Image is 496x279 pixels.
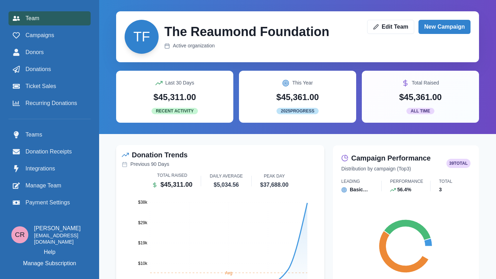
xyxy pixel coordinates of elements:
tspan: Avg [225,271,232,275]
span: Integrations [25,164,55,173]
a: Integrations [8,162,91,176]
p: Basic Information [350,186,377,193]
span: 39 total [446,159,471,168]
span: Manage Team [25,181,61,190]
p: Manage Subscription [23,259,76,268]
h2: The Reaumond Foundation [164,24,329,39]
span: All Time [406,108,434,114]
p: Last 30 Days [165,79,194,87]
p: $45,361.00 [399,91,441,104]
a: Recurring Donations [8,96,91,110]
span: 2025 Progress [276,108,319,114]
p: $37,688.00 [260,181,289,189]
span: Donations [25,65,51,74]
h2: Campaign Performance [351,154,431,162]
p: $45,311.00 [160,180,192,190]
div: The Reaumond Foundation [133,30,150,43]
span: Campaigns [25,31,54,40]
p: Total [439,178,452,185]
a: Donations [8,62,91,76]
p: $5,034.56 [214,181,239,189]
tspan: $10k [138,261,148,266]
p: Total Raised [412,79,439,87]
span: Donation Receipts [25,147,72,156]
p: 56.4% [397,186,411,193]
p: [PERSON_NAME] [34,224,88,233]
p: Active organization [173,42,215,50]
div: Connor Reaumond [15,231,25,238]
p: Total Raised [157,172,187,179]
tspan: $38k [138,200,148,205]
tspan: $29k [138,220,148,225]
a: Ticket Sales [8,79,91,93]
p: This Year [292,79,313,87]
a: Donation Receipts [8,145,91,159]
p: Previous 90 Days [130,161,169,168]
span: Recent Activity [152,108,198,114]
a: Campaigns [8,28,91,42]
span: Ticket Sales [25,82,56,91]
p: Distribution by campaign (Top 3 ) [341,165,411,173]
p: [EMAIL_ADDRESS][DOMAIN_NAME] [34,233,88,245]
a: Payment Settings [8,196,91,210]
a: Help [44,248,56,256]
span: Teams [25,130,42,139]
span: Recurring Donations [25,99,77,107]
p: $45,311.00 [154,91,196,104]
a: Teams [8,128,91,142]
p: 3 [439,186,442,193]
span: Donors [25,48,44,57]
tspan: $19k [138,240,148,245]
a: Team [8,11,91,25]
p: Performance [390,178,423,185]
a: Edit Team [367,20,414,34]
p: $45,361.00 [276,91,319,104]
a: New Campaign [418,20,471,34]
p: Leading [341,178,360,185]
a: Manage Team [8,179,91,193]
p: Peak Day [264,173,285,179]
span: Team [25,14,39,23]
a: Donors [8,45,91,59]
p: Daily Average [210,173,243,179]
h2: Donation Trends [132,151,188,159]
span: Payment Settings [25,198,70,207]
